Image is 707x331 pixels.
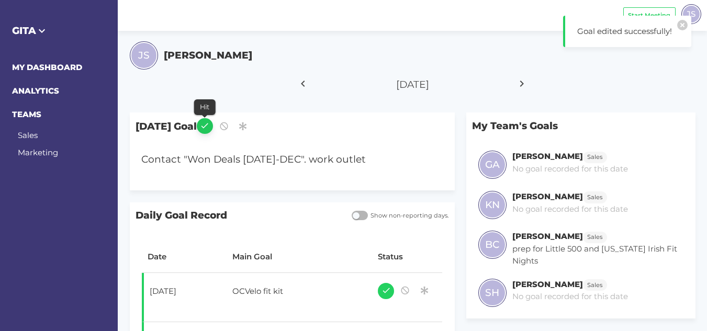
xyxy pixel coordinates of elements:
[587,193,602,202] span: Sales
[587,281,602,290] span: Sales
[378,251,436,263] div: Status
[485,286,499,300] span: SH
[512,203,628,215] p: No goal recorded for this date
[512,191,583,201] h6: [PERSON_NAME]
[485,198,500,212] span: KN
[142,273,227,322] td: [DATE]
[12,86,59,96] a: ANALYTICS
[623,7,676,24] button: Start Meeting
[396,78,429,90] span: [DATE]
[687,8,695,20] span: JS
[227,280,360,306] div: OCVelo fit kit
[512,231,583,241] h6: [PERSON_NAME]
[18,147,58,157] a: Marketing
[587,233,602,242] span: Sales
[232,251,366,263] div: Main Goal
[583,191,607,201] a: Sales
[130,202,346,229] span: Daily Goal Record
[18,130,38,140] a: Sales
[12,62,82,72] a: MY DASHBOARD
[136,146,423,173] div: Contact "Won Deals [DATE]-DEC". work outlet
[485,237,499,252] span: BC
[681,4,701,24] div: JS
[512,151,583,161] h6: [PERSON_NAME]
[138,48,150,63] span: JS
[148,251,221,263] div: Date
[12,24,106,38] h5: GITA
[583,151,607,161] a: Sales
[512,291,628,303] p: No goal recorded for this date
[485,157,500,172] span: GA
[512,163,628,175] p: No goal recorded for this date
[512,243,683,267] p: prep for Little 500 and [US_STATE] Irish Fit Nights
[164,48,252,63] h5: [PERSON_NAME]
[583,279,607,289] a: Sales
[583,231,607,241] a: Sales
[368,211,449,220] span: Show non-reporting days.
[628,11,670,20] span: Start Meeting
[12,109,106,121] h6: TEAMS
[512,279,583,289] h6: [PERSON_NAME]
[466,112,695,139] p: My Team's Goals
[587,153,602,162] span: Sales
[130,112,455,140] span: [DATE] Goal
